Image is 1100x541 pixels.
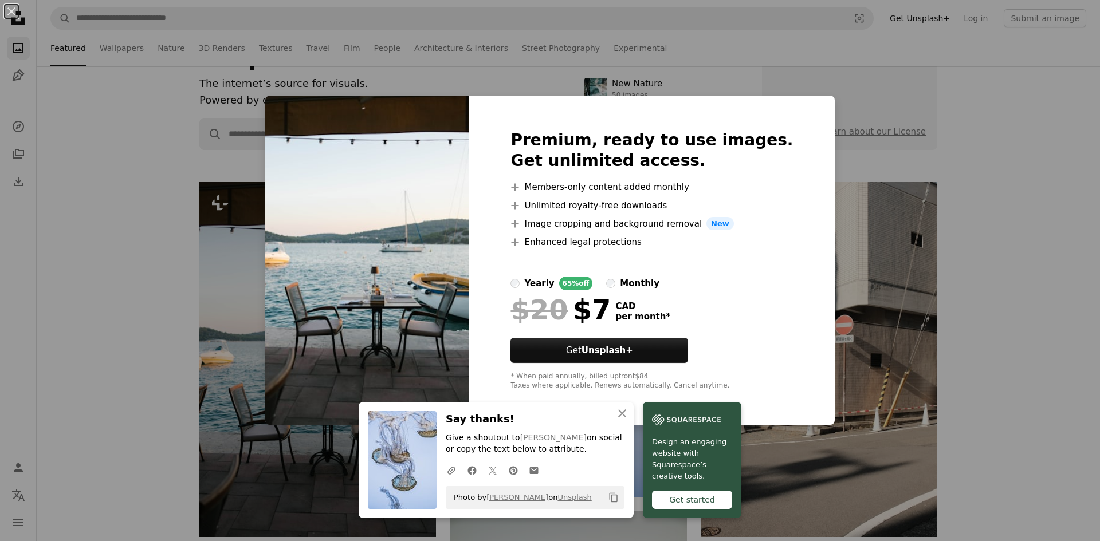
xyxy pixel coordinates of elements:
[510,217,793,231] li: Image cropping and background removal
[448,488,592,507] span: Photo by on
[706,217,734,231] span: New
[652,411,721,428] img: file-1606177908946-d1eed1cbe4f5image
[524,459,544,481] a: Share over email
[606,279,615,288] input: monthly
[652,436,732,482] span: Design an engaging website with Squarespace’s creative tools.
[615,301,670,311] span: CAD
[510,295,611,325] div: $7
[446,411,624,428] h3: Say thanks!
[510,130,793,171] h2: Premium, ready to use images. Get unlimited access.
[510,180,793,194] li: Members-only content added monthly
[643,402,741,518] a: Design an engaging website with Squarespace’s creative tools.Get started
[559,277,593,290] div: 65% off
[510,372,793,390] div: * When paid annually, billed upfront $84 Taxes where applicable. Renews automatically. Cancel any...
[604,488,623,507] button: Copy to clipboard
[265,96,469,425] img: premium_photo-1756175546675-f55b02bfa6e2
[582,345,633,356] strong: Unsplash+
[557,493,591,501] a: Unsplash
[652,491,732,509] div: Get started
[510,279,520,288] input: yearly65%off
[462,459,482,481] a: Share on Facebook
[510,235,793,249] li: Enhanced legal protections
[510,199,793,212] li: Unlimited royalty-free downloads
[620,277,659,290] div: monthly
[503,459,524,481] a: Share on Pinterest
[446,432,624,455] p: Give a shoutout to on social or copy the text below to attribute.
[615,311,670,322] span: per month *
[524,277,554,290] div: yearly
[510,338,688,363] button: GetUnsplash+
[510,295,568,325] span: $20
[486,493,548,501] a: [PERSON_NAME]
[520,433,587,442] a: [PERSON_NAME]
[482,459,503,481] a: Share on Twitter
